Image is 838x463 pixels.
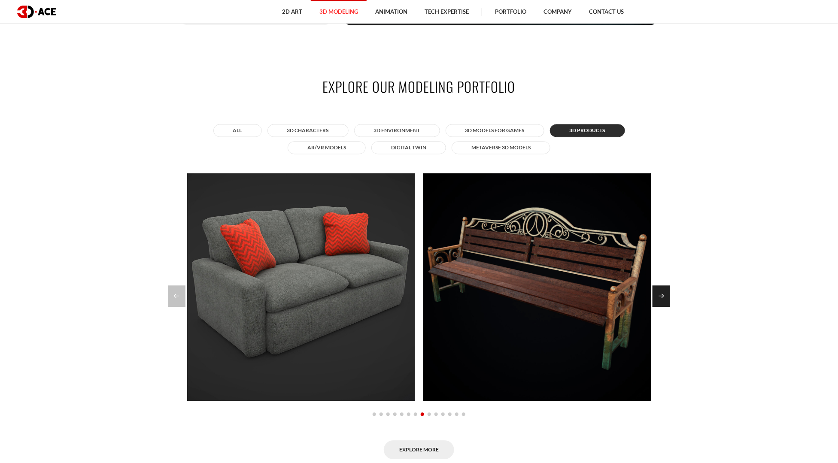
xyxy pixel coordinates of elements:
span: Go to slide 11 [441,412,445,416]
span: Go to slide 1 [373,412,376,416]
span: Go to slide 9 [428,412,431,416]
span: Go to slide 12 [448,412,452,416]
span: Go to slide 7 [414,412,417,416]
span: Go to slide 13 [455,412,458,416]
span: Go to slide 8 [421,412,424,416]
span: Go to slide 3 [386,412,390,416]
button: 3D Products [550,124,625,137]
button: 3D Characters [267,124,349,137]
button: 3D Environment [354,124,440,137]
button: All [213,124,262,137]
a: Bench [423,173,651,401]
button: 3D Models for Games [446,124,544,137]
h2: Explore our modeling portfolio [181,77,657,96]
button: Metaverse 3D Models [452,141,550,154]
div: Previous slide [168,285,185,307]
img: logo dark [17,6,56,18]
span: Go to slide 10 [434,412,438,416]
button: Digital twin [371,141,446,154]
a: Furniture (Sofa) [187,173,415,401]
span: Go to slide 4 [393,412,397,416]
a: Explore More [384,440,454,460]
span: Go to slide 6 [407,412,410,416]
button: AR/VR Models [288,141,366,154]
span: Go to slide 14 [462,412,465,416]
span: Go to slide 5 [400,412,404,416]
span: Go to slide 2 [380,412,383,416]
div: Next slide [653,285,670,307]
